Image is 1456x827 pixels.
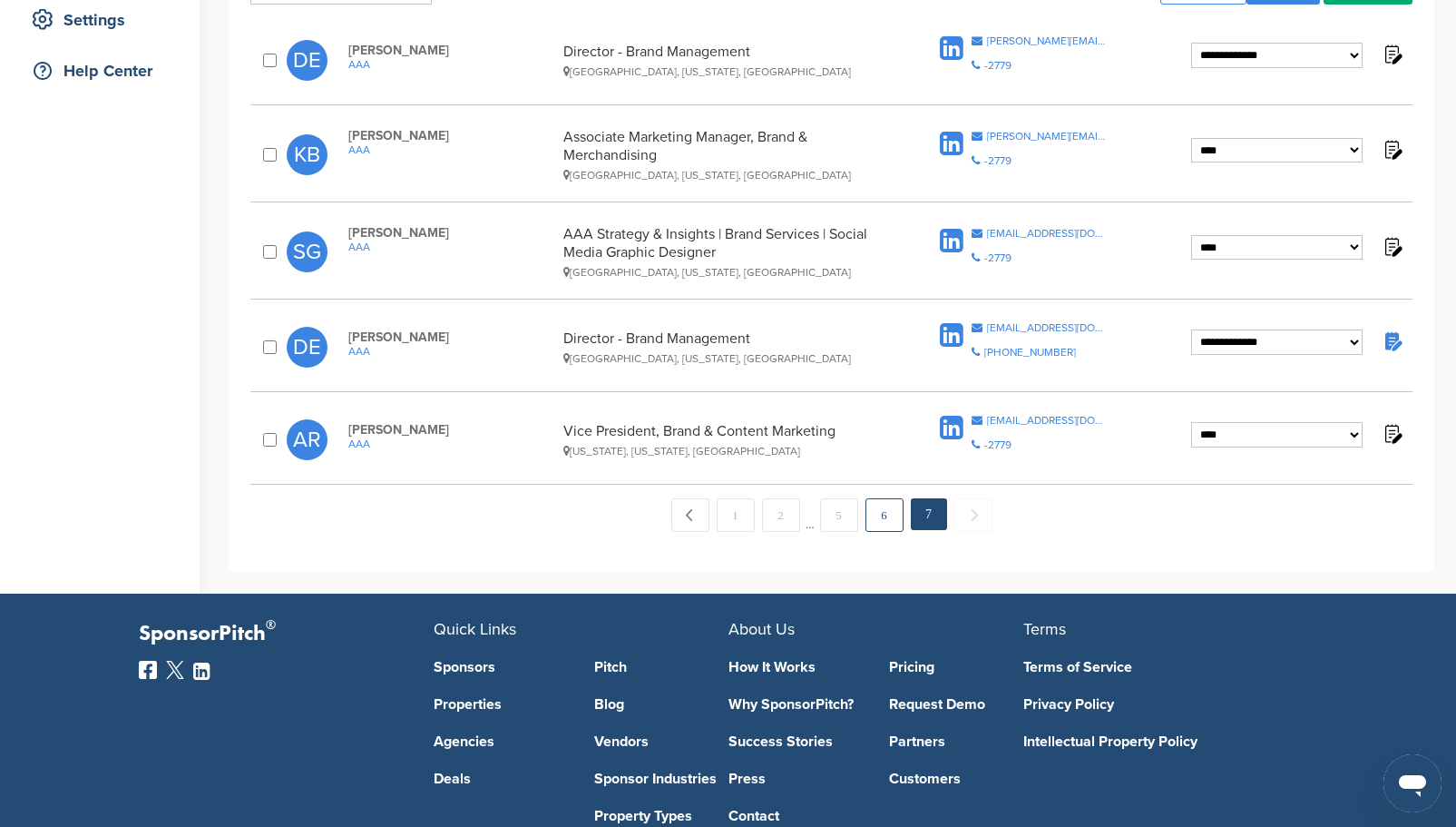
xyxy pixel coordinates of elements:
a: Success Stories [728,734,863,749]
a: Privacy Policy [1023,697,1291,712]
img: Twitter [166,661,184,679]
div: Director - Brand Management [563,330,886,365]
a: Contact [728,809,863,823]
a: Blog [594,697,728,712]
a: Pricing [889,660,1023,674]
a: 2 [762,498,800,532]
a: Property Types [594,809,728,823]
iframe: Button to launch messaging window [1383,754,1441,812]
span: Quick Links [434,619,516,639]
a: Request Demo [889,697,1023,712]
em: 7 [911,498,947,530]
div: Associate Marketing Manager, Brand & Merchandising [563,128,886,182]
div: [GEOGRAPHIC_DATA], [US_STATE], [GEOGRAPHIC_DATA] [563,169,886,182]
span: KB [287,134,327,175]
div: [PERSON_NAME][EMAIL_ADDRESS][PERSON_NAME][DOMAIN_NAME] [987,35,1108,46]
a: How It Works [728,660,863,674]
img: Notes [1381,138,1403,161]
img: Notes fill [1381,330,1403,352]
a: Partners [889,734,1023,749]
a: Deals [434,772,568,786]
div: [US_STATE], [US_STATE], [GEOGRAPHIC_DATA] [563,445,886,458]
span: SG [287,231,327,272]
div: [GEOGRAPHIC_DATA], [US_STATE], [GEOGRAPHIC_DATA] [563,352,886,365]
a: Customers [889,772,1023,786]
a: AAA [348,241,553,253]
a: AAA [348,143,553,156]
a: Intellectual Property Policy [1023,734,1291,749]
span: [PERSON_NAME] [348,128,553,143]
span: Next → [954,498,992,532]
div: [EMAIL_ADDRESS][DOMAIN_NAME] [987,322,1108,333]
span: Terms [1023,619,1066,639]
span: [PERSON_NAME] [348,43,553,58]
span: [PERSON_NAME] [348,225,553,241]
div: [EMAIL_ADDRESS][DOMAIN_NAME] [987,415,1108,426]
a: Why SponsorPitch? [728,697,863,712]
span: About Us [728,619,795,639]
div: Settings [27,4,181,36]
img: Facebook [139,661,157,679]
div: Vice President, Brand & Content Marketing [563,422,886,458]
div: -2779 [984,252,1011,263]
div: -2779 [984,60,1011,71]
a: Sponsor Industries [594,772,728,786]
a: Terms of Service [1023,660,1291,674]
a: 1 [717,498,755,532]
span: AR [287,419,327,460]
div: [GEOGRAPHIC_DATA], [US_STATE], [GEOGRAPHIC_DATA] [563,65,886,78]
div: -2779 [984,155,1011,166]
div: [EMAIL_ADDRESS][DOMAIN_NAME] [987,228,1108,239]
div: Director - Brand Management [563,43,886,78]
div: -2779 [984,439,1011,450]
span: DE [287,327,327,368]
a: AAA [348,438,553,450]
a: Help Center [18,50,181,92]
a: AAA [348,345,553,358]
div: AAA Strategy & Insights | Brand Services | Social Media Graphic Designer [563,225,886,279]
div: [PERSON_NAME][EMAIL_ADDRESS][PERSON_NAME][DOMAIN_NAME] [987,131,1108,142]
div: [GEOGRAPHIC_DATA], [US_STATE], [GEOGRAPHIC_DATA] [563,266,886,279]
span: ® [266,614,276,636]
div: Help Center [27,54,181,87]
div: [PHONE_NUMBER] [984,347,1076,358]
a: Pitch [594,660,728,674]
span: [PERSON_NAME] [348,422,553,438]
img: Notes [1381,235,1403,258]
a: Vendors [594,734,728,749]
span: DE [287,40,327,81]
a: AAA [348,58,553,71]
a: 6 [865,498,904,532]
p: SponsorPitch [139,621,434,647]
a: 5 [820,498,858,532]
a: Properties [434,697,568,712]
img: Notes [1381,43,1403,65]
a: Press [728,772,863,786]
a: Agencies [434,734,568,749]
a: ← Previous [671,498,709,532]
span: … [806,498,815,531]
span: [PERSON_NAME] [348,330,553,345]
a: Sponsors [434,660,568,674]
img: Notes [1381,422,1403,445]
